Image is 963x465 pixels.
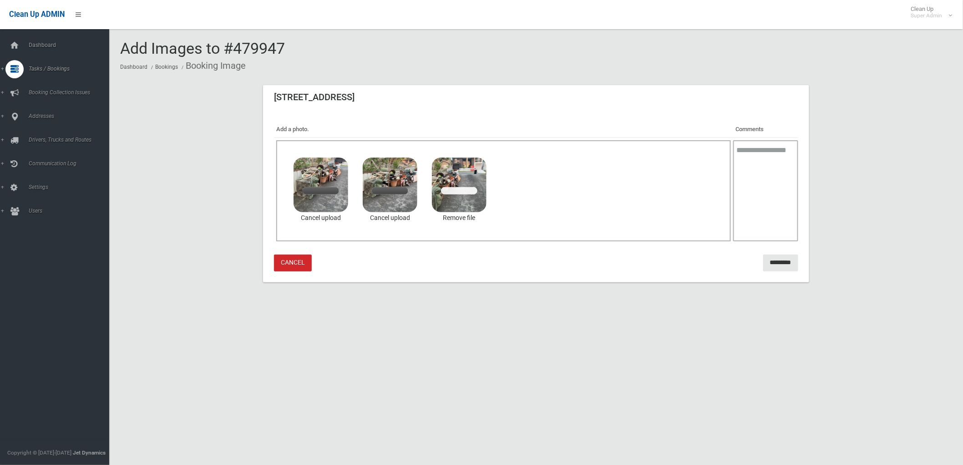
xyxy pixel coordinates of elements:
[120,39,285,57] span: Add Images to #479947
[432,212,487,224] a: Remove file
[179,57,246,74] li: Booking Image
[26,160,117,167] span: Communication Log
[274,255,312,271] a: Cancel
[911,12,943,19] small: Super Admin
[274,122,733,138] th: Add a photo.
[26,89,117,96] span: Booking Collection Issues
[155,64,178,70] a: Bookings
[26,184,117,190] span: Settings
[733,122,798,138] th: Comments
[294,212,348,224] a: Cancel upload
[26,66,117,72] span: Tasks / Bookings
[9,10,65,19] span: Clean Up ADMIN
[26,208,117,214] span: Users
[26,137,117,143] span: Drivers, Trucks and Routes
[73,450,106,456] strong: Jet Dynamics
[26,113,117,119] span: Addresses
[120,64,147,70] a: Dashboard
[907,5,952,19] span: Clean Up
[7,450,71,456] span: Copyright © [DATE]-[DATE]
[363,212,417,224] a: Cancel upload
[274,92,355,102] h3: [STREET_ADDRESS]
[26,42,117,48] span: Dashboard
